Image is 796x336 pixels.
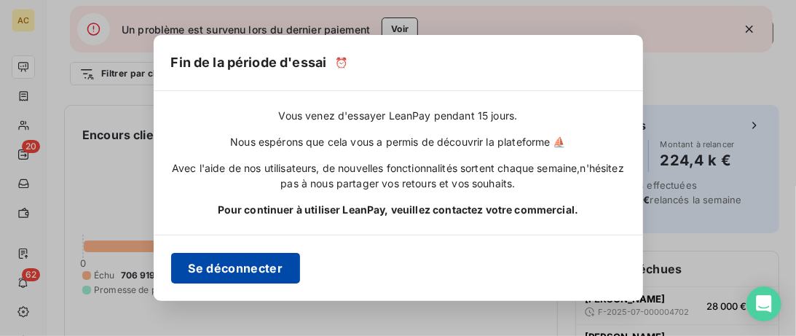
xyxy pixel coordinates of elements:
span: Vous venez d'essayer LeanPay pendant 15 jours. [279,109,518,123]
span: ⏰ [335,55,347,70]
div: Open Intercom Messenger [746,286,781,321]
h5: Fin de la période d'essai [171,52,327,73]
span: Nous espérons que cela vous a permis de découvrir la plateforme [230,135,566,149]
button: Se déconnecter [171,253,300,284]
span: Avec l'aide de nos utilisateurs, de nouvelles fonctionnalités sortent chaque semaine, [172,162,580,174]
span: ⛵️ [553,136,566,148]
span: Pour continuer à utiliser LeanPay, veuillez contactez votre commercial. [218,203,579,217]
span: n'hésitez pas à nous partager vos retours et vos souhaits. [280,162,624,189]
